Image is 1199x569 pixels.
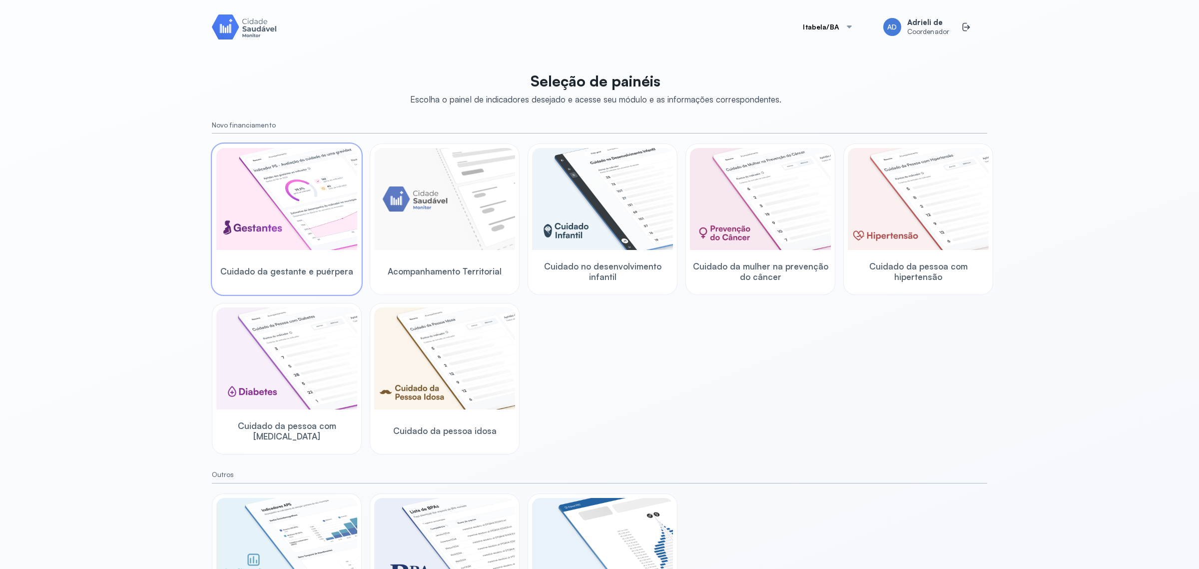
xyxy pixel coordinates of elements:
small: Novo financiamento [212,121,987,129]
img: placeholder-module-ilustration.png [374,148,515,250]
span: Cuidado da pessoa idosa [393,425,497,436]
img: hypertension.png [848,148,989,250]
span: Cuidado da mulher na prevenção do câncer [690,261,831,282]
span: Cuidado da gestante e puérpera [220,266,353,276]
div: Escolha o painel de indicadores desejado e acesse seu módulo e as informações correspondentes. [410,94,781,104]
span: AD [887,23,897,31]
span: Adrieli de [907,18,949,27]
img: woman-cancer-prevention-care.png [690,148,831,250]
img: child-development.png [532,148,673,250]
img: pregnants.png [216,148,357,250]
p: Seleção de painéis [410,72,781,90]
span: Cuidado da pessoa com hipertensão [848,261,989,282]
small: Outros [212,470,987,479]
span: Acompanhamento Territorial [388,266,502,276]
img: Logotipo do produto Monitor [212,12,277,41]
span: Coordenador [907,27,949,36]
img: diabetics.png [216,307,357,409]
img: elderly.png [374,307,515,409]
button: Itabela/BA [791,17,865,37]
span: Cuidado no desenvolvimento infantil [532,261,673,282]
span: Cuidado da pessoa com [MEDICAL_DATA] [216,420,357,442]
